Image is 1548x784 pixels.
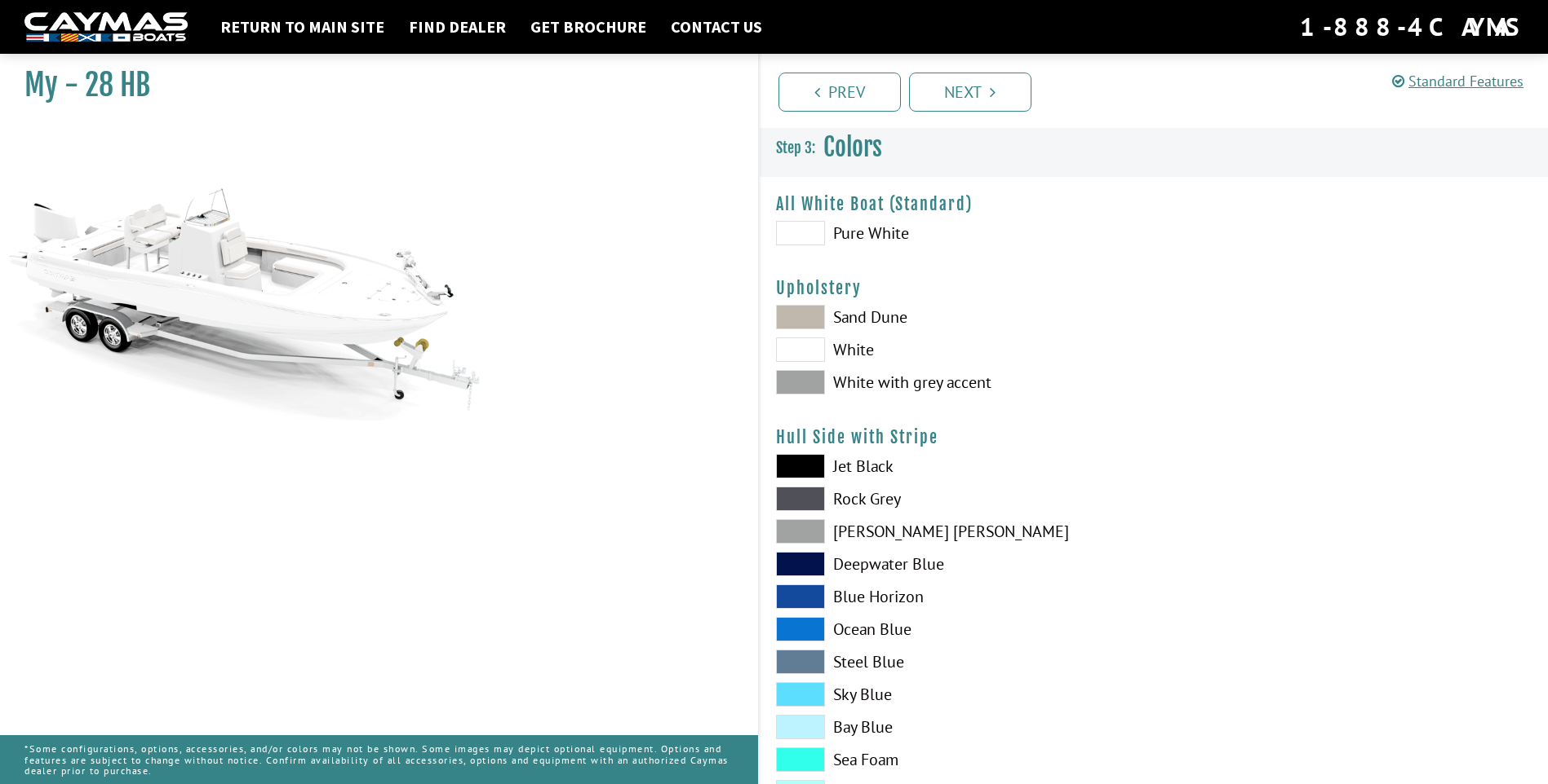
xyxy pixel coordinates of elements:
[663,16,770,37] a: Contact Us
[24,735,734,784] p: *Some configurations, options, accessories, and/or colors may not be shown. Some images may depic...
[1392,72,1524,90] a: Standard Features
[776,221,1138,245] label: Pure White
[776,682,1138,707] label: Sky Blue
[776,427,1532,447] h4: Hull Side with Stripe
[776,278,1532,298] h4: Upholstery
[776,552,1138,576] label: Deepwater Blue
[24,12,188,42] img: white-logo-c9c8dbefe5ff5ceceb0f0178aa75bf4bb51f6bca0971e226c86eb53dfe498488.png
[776,337,1138,362] label: White
[1300,9,1524,45] div: 1-888-4CAYMAS
[909,73,1031,112] a: Next
[776,584,1138,609] label: Blue Horizon
[776,715,1138,739] label: Bay Blue
[776,617,1138,641] label: Ocean Blue
[776,487,1138,511] label: Rock Grey
[776,305,1138,329] label: Sand Dune
[776,370,1138,394] label: White with grey accent
[776,747,1138,772] label: Sea Foam
[212,16,393,37] a: Return to main site
[776,519,1138,544] label: [PERSON_NAME] [PERSON_NAME]
[778,73,901,112] a: Prev
[776,194,1532,214] h4: All White Boat (Standard)
[522,16,654,37] a: Get Brochure
[776,650,1138,674] label: Steel Blue
[401,16,514,37] a: Find Dealer
[24,67,717,104] h1: My - 28 HB
[776,454,1138,478] label: Jet Black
